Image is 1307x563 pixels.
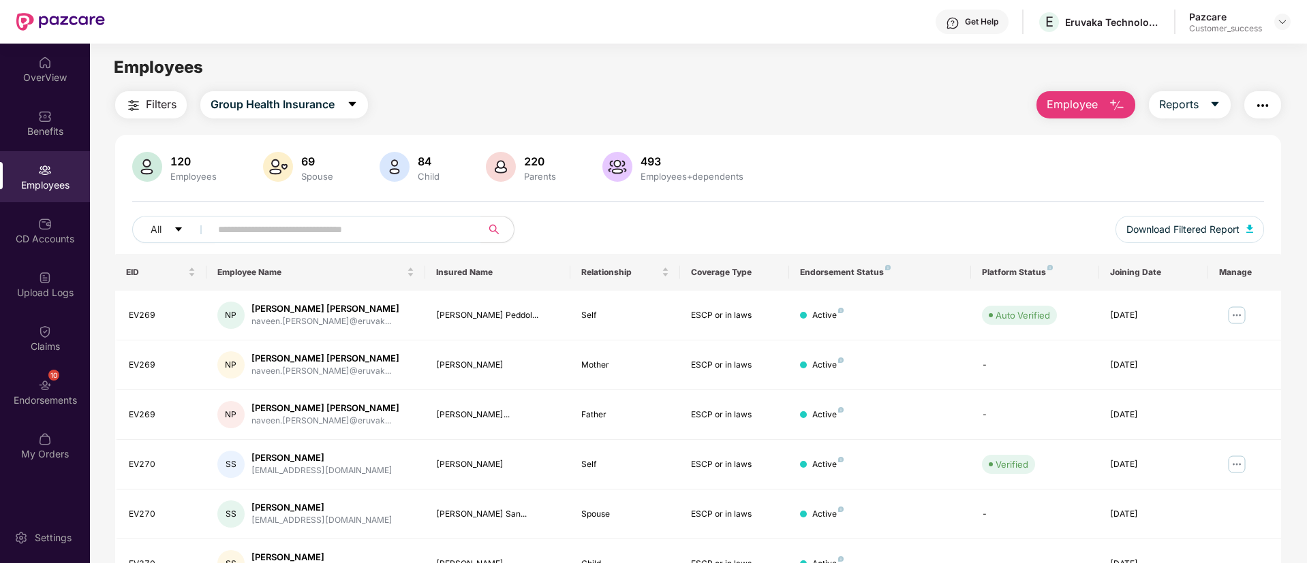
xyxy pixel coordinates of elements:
[200,91,368,118] button: Group Health Insurancecaret-down
[217,351,245,379] div: NP
[691,408,778,421] div: ESCP or in laws
[217,302,245,329] div: NP
[521,155,559,168] div: 220
[812,458,844,471] div: Active
[298,171,336,182] div: Spouse
[1110,309,1197,322] div: [DATE]
[1255,97,1271,114] img: svg+xml;base64,PHN2ZyB4bWxucz0iaHR0cDovL3d3dy53My5vcmcvMjAwMC9zdmciIHdpZHRoPSIyNCIgaGVpZ2h0PSIyNC...
[1189,10,1262,23] div: Pazcare
[251,302,399,315] div: [PERSON_NAME] [PERSON_NAME]
[251,451,393,464] div: [PERSON_NAME]
[436,408,560,421] div: [PERSON_NAME]...
[1208,254,1281,291] th: Manage
[251,315,399,328] div: naveen.[PERSON_NAME]@eruvak...
[1045,14,1054,30] span: E
[638,171,746,182] div: Employees+dependents
[298,155,336,168] div: 69
[38,163,52,177] img: svg+xml;base64,PHN2ZyBpZD0iRW1wbG95ZWVzIiB4bWxucz0iaHR0cDovL3d3dy53My5vcmcvMjAwMC9zdmciIHdpZHRoPS...
[206,254,425,291] th: Employee Name
[581,309,668,322] div: Self
[436,359,560,372] div: [PERSON_NAME]
[38,325,52,338] img: svg+xml;base64,PHN2ZyBpZD0iQ2xhaW0iIHhtbG5zPSJodHRwOi8vd3d3LnczLm9yZy8yMDAwL3N2ZyIgd2lkdGg9IjIwIi...
[347,99,358,111] span: caret-down
[1277,16,1288,27] img: svg+xml;base64,PHN2ZyBpZD0iRHJvcGRvd24tMzJ4MzIiIHhtbG5zPSJodHRwOi8vd3d3LnczLm9yZy8yMDAwL3N2ZyIgd2...
[838,506,844,512] img: svg+xml;base64,PHN2ZyB4bWxucz0iaHR0cDovL3d3dy53My5vcmcvMjAwMC9zdmciIHdpZHRoPSI4IiBoZWlnaHQ9IjgiIH...
[885,265,891,270] img: svg+xml;base64,PHN2ZyB4bWxucz0iaHR0cDovL3d3dy53My5vcmcvMjAwMC9zdmciIHdpZHRoPSI4IiBoZWlnaHQ9IjgiIH...
[1159,96,1199,113] span: Reports
[1110,458,1197,471] div: [DATE]
[168,171,219,182] div: Employees
[1110,408,1197,421] div: [DATE]
[486,152,516,182] img: svg+xml;base64,PHN2ZyB4bWxucz0iaHR0cDovL3d3dy53My5vcmcvMjAwMC9zdmciIHhtbG5zOnhsaW5rPSJodHRwOi8vd3...
[570,254,679,291] th: Relationship
[812,508,844,521] div: Active
[126,267,185,278] span: EID
[251,464,393,477] div: [EMAIL_ADDRESS][DOMAIN_NAME]
[691,458,778,471] div: ESCP or in laws
[691,359,778,372] div: ESCP or in laws
[521,171,559,182] div: Parents
[581,267,658,278] span: Relationship
[1036,91,1135,118] button: Employee
[1226,304,1248,326] img: manageButton
[251,352,399,365] div: [PERSON_NAME] [PERSON_NAME]
[211,96,335,113] span: Group Health Insurance
[982,267,1088,278] div: Platform Status
[115,91,187,118] button: Filters
[996,308,1050,322] div: Auto Verified
[680,254,789,291] th: Coverage Type
[838,457,844,462] img: svg+xml;base64,PHN2ZyB4bWxucz0iaHR0cDovL3d3dy53My5vcmcvMjAwMC9zdmciIHdpZHRoPSI4IiBoZWlnaHQ9IjgiIH...
[31,531,76,545] div: Settings
[838,556,844,562] img: svg+xml;base64,PHN2ZyB4bWxucz0iaHR0cDovL3d3dy53My5vcmcvMjAwMC9zdmciIHdpZHRoPSI4IiBoZWlnaHQ9IjgiIH...
[38,432,52,446] img: svg+xml;base64,PHN2ZyBpZD0iTXlfT3JkZXJzIiBkYXRhLW5hbWU9Ik15IE9yZGVycyIgeG1sbnM9Imh0dHA6Ly93d3cudz...
[691,508,778,521] div: ESCP or in laws
[638,155,746,168] div: 493
[217,401,245,428] div: NP
[691,309,778,322] div: ESCP or in laws
[129,508,196,521] div: EV270
[1110,359,1197,372] div: [DATE]
[581,458,668,471] div: Self
[1109,97,1125,114] img: svg+xml;base64,PHN2ZyB4bWxucz0iaHR0cDovL3d3dy53My5vcmcvMjAwMC9zdmciIHhtbG5zOnhsaW5rPSJodHRwOi8vd3...
[168,155,219,168] div: 120
[251,501,393,514] div: [PERSON_NAME]
[16,13,105,31] img: New Pazcare Logo
[129,309,196,322] div: EV269
[800,267,960,278] div: Endorsement Status
[480,216,514,243] button: search
[1110,508,1197,521] div: [DATE]
[1116,216,1264,243] button: Download Filtered Report
[602,152,632,182] img: svg+xml;base64,PHN2ZyB4bWxucz0iaHR0cDovL3d3dy53My5vcmcvMjAwMC9zdmciIHhtbG5zOnhsaW5rPSJodHRwOi8vd3...
[1126,222,1240,237] span: Download Filtered Report
[581,508,668,521] div: Spouse
[1047,265,1053,270] img: svg+xml;base64,PHN2ZyB4bWxucz0iaHR0cDovL3d3dy53My5vcmcvMjAwMC9zdmciIHdpZHRoPSI4IiBoZWlnaHQ9IjgiIH...
[38,110,52,123] img: svg+xml;base64,PHN2ZyBpZD0iQmVuZWZpdHMiIHhtbG5zPSJodHRwOi8vd3d3LnczLm9yZy8yMDAwL3N2ZyIgd2lkdGg9Ij...
[263,152,293,182] img: svg+xml;base64,PHN2ZyB4bWxucz0iaHR0cDovL3d3dy53My5vcmcvMjAwMC9zdmciIHhtbG5zOnhsaW5rPSJodHRwOi8vd3...
[251,402,399,415] div: [PERSON_NAME] [PERSON_NAME]
[965,16,998,27] div: Get Help
[174,225,183,236] span: caret-down
[425,254,571,291] th: Insured Name
[251,514,393,527] div: [EMAIL_ADDRESS][DOMAIN_NAME]
[217,500,245,528] div: SS
[38,217,52,231] img: svg+xml;base64,PHN2ZyBpZD0iQ0RfQWNjb3VudHMiIGRhdGEtbmFtZT0iQ0QgQWNjb3VudHMiIHhtbG5zPSJodHRwOi8vd3...
[436,508,560,521] div: [PERSON_NAME] San...
[1047,96,1098,113] span: Employee
[946,16,959,30] img: svg+xml;base64,PHN2ZyBpZD0iSGVscC0zMngzMiIgeG1sbnM9Imh0dHA6Ly93d3cudzMub3JnLzIwMDAvc3ZnIiB3aWR0aD...
[971,489,1098,539] td: -
[129,359,196,372] div: EV269
[971,390,1098,440] td: -
[436,309,560,322] div: [PERSON_NAME] Peddol...
[812,309,844,322] div: Active
[1226,453,1248,475] img: manageButton
[812,408,844,421] div: Active
[48,370,59,381] div: 10
[114,57,203,77] span: Employees
[1210,99,1220,111] span: caret-down
[415,155,442,168] div: 84
[251,365,399,378] div: naveen.[PERSON_NAME]@eruvak...
[838,308,844,313] img: svg+xml;base64,PHN2ZyB4bWxucz0iaHR0cDovL3d3dy53My5vcmcvMjAwMC9zdmciIHdpZHRoPSI4IiBoZWlnaHQ9IjgiIH...
[812,359,844,372] div: Active
[480,224,507,235] span: search
[129,408,196,421] div: EV269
